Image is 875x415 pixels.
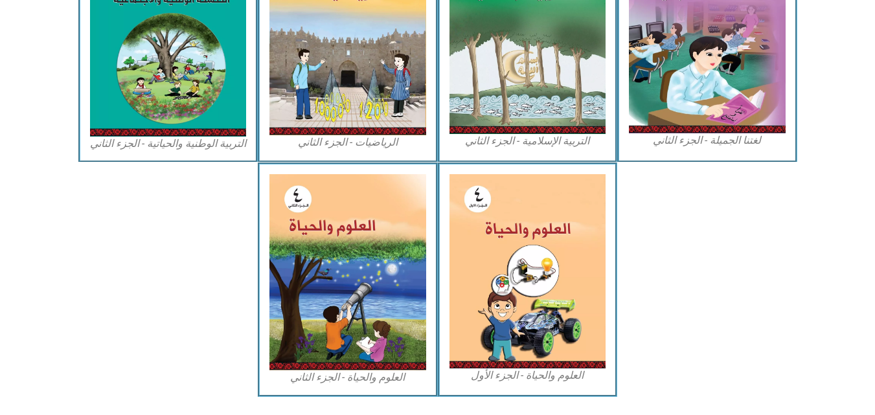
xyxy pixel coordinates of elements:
figcaption: لغتنا الجميلة - الجزء الثاني [629,133,786,148]
figcaption: العلوم والحياة - الجزء الأول [449,368,606,383]
figcaption: التربية الإسلامية - الجزء الثاني [449,134,606,148]
figcaption: الرياضيات - الجزء الثاني [269,135,426,150]
figcaption: التربية الوطنية والحياتية - الجزء الثاني [90,137,247,151]
figcaption: العلوم والحياة - الجزء الثاني [269,370,426,385]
